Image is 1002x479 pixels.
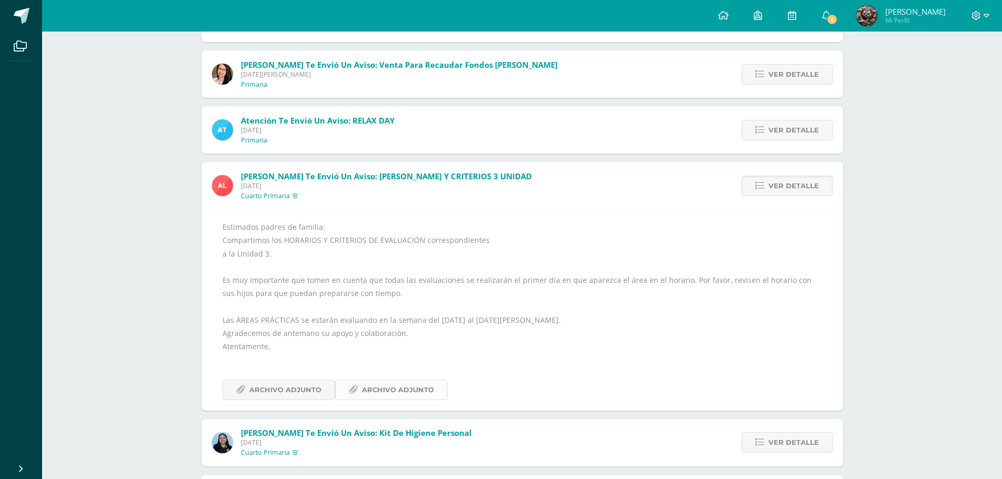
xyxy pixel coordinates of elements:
[885,16,946,25] span: Mi Perfil
[241,438,472,447] span: [DATE]
[768,65,819,84] span: Ver detalle
[826,14,838,25] span: 2
[222,380,335,400] a: Archivo Adjunto
[241,136,267,145] p: Primaria
[249,380,321,400] span: Archivo Adjunto
[241,427,472,438] span: [PERSON_NAME] te envió un aviso: Kit de Higiene Personal
[222,220,822,400] div: Estimados padres de familia: Compartimos los HORARIOS Y CRITERIOS DE EVALUACIÓN correspondientes ...
[768,120,819,140] span: Ver detalle
[362,380,434,400] span: Archivo Adjunto
[768,176,819,196] span: Ver detalle
[241,171,532,181] span: [PERSON_NAME] te envió un aviso: [PERSON_NAME] Y CRITERIOS 3 UNIDAD
[241,59,558,70] span: [PERSON_NAME] te envió un aviso: Venta para recaudar fondos [PERSON_NAME]
[335,380,448,400] a: Archivo Adjunto
[241,115,394,126] span: Atención te envió un aviso: RELAX DAY
[768,433,819,452] span: Ver detalle
[212,64,233,85] img: d1f90f0812a01024d684830372caf62a.png
[885,6,946,17] span: [PERSON_NAME]
[241,192,299,200] p: Cuarto Primaria 'B'
[212,432,233,453] img: d649c36688927cbb08d60dd72672747f.png
[212,119,233,140] img: 9fc725f787f6a993fc92a288b7a8b70c.png
[856,5,877,26] img: 59b36a082c41914072a936266d466df8.png
[241,126,394,135] span: [DATE]
[241,181,532,190] span: [DATE]
[212,175,233,196] img: 2ffea78c32313793fe3641c097813157.png
[241,449,299,457] p: Cuarto Primaria 'B'
[241,70,558,79] span: [DATE][PERSON_NAME]
[241,80,267,89] p: Primaria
